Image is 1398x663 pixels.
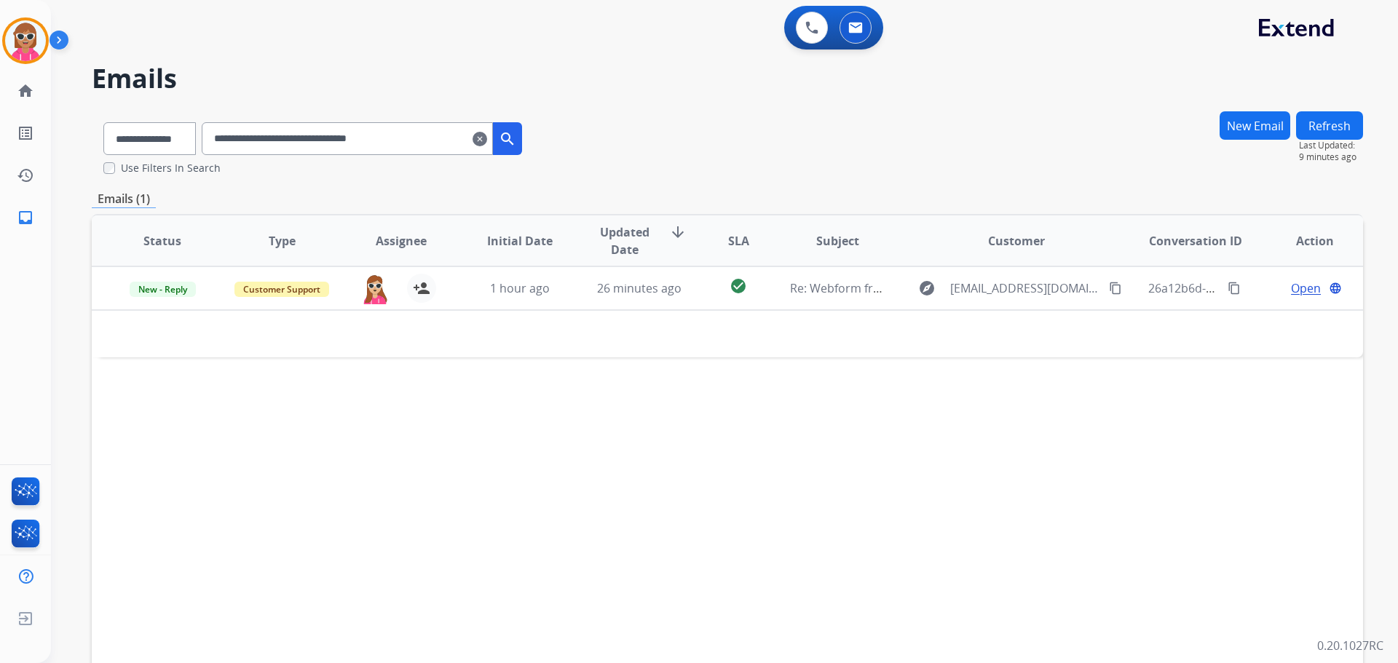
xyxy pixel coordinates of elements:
[988,232,1045,250] span: Customer
[473,130,487,148] mat-icon: clear
[5,20,46,61] img: avatar
[143,232,181,250] span: Status
[1228,282,1241,295] mat-icon: content_copy
[413,279,430,297] mat-icon: person_add
[269,232,296,250] span: Type
[728,232,749,250] span: SLA
[17,167,34,184] mat-icon: history
[92,64,1363,93] h2: Emails
[1109,282,1122,295] mat-icon: content_copy
[592,223,658,258] span: Updated Date
[1299,140,1363,151] span: Last Updated:
[360,274,390,304] img: agent-avatar
[1317,637,1383,654] p: 0.20.1027RC
[487,232,553,250] span: Initial Date
[1149,232,1242,250] span: Conversation ID
[790,280,1140,296] span: Re: Webform from [EMAIL_ADDRESS][DOMAIN_NAME] on [DATE]
[17,209,34,226] mat-icon: inbox
[1291,279,1321,297] span: Open
[950,279,1100,297] span: [EMAIL_ADDRESS][DOMAIN_NAME]
[92,190,156,208] p: Emails (1)
[1329,282,1342,295] mat-icon: language
[234,282,329,297] span: Customer Support
[1244,215,1363,266] th: Action
[816,232,859,250] span: Subject
[121,161,221,175] label: Use Filters In Search
[499,130,516,148] mat-icon: search
[130,282,196,297] span: New - Reply
[17,124,34,142] mat-icon: list_alt
[1220,111,1290,140] button: New Email
[669,223,687,241] mat-icon: arrow_downward
[1148,280,1365,296] span: 26a12b6d-e7b6-4fbd-a65f-f19602f95802
[490,280,550,296] span: 1 hour ago
[918,279,936,297] mat-icon: explore
[730,277,747,295] mat-icon: check_circle
[1299,151,1363,163] span: 9 minutes ago
[17,82,34,100] mat-icon: home
[597,280,682,296] span: 26 minutes ago
[376,232,427,250] span: Assignee
[1296,111,1363,140] button: Refresh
